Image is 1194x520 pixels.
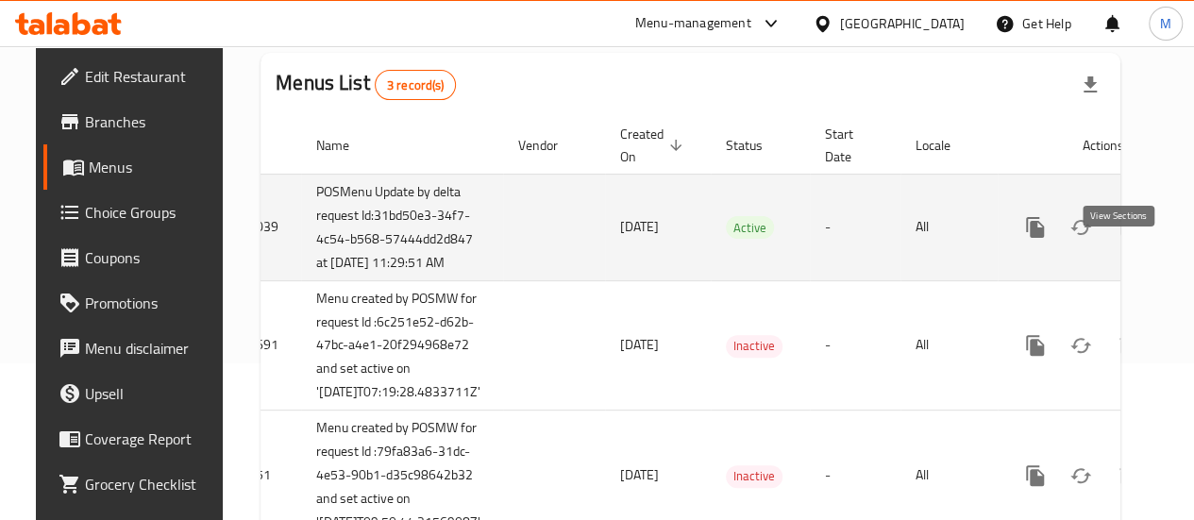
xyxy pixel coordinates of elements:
[43,54,235,99] a: Edit Restaurant
[1068,62,1113,108] div: Export file
[1103,323,1149,368] button: Delete menu
[916,134,975,157] span: Locale
[620,123,688,168] span: Created On
[85,337,220,360] span: Menu disclaimer
[620,214,659,239] span: [DATE]
[316,134,374,157] span: Name
[1013,323,1058,368] button: more
[1013,205,1058,250] button: more
[726,335,782,357] span: Inactive
[810,280,900,411] td: -
[726,465,782,487] span: Inactive
[85,292,220,314] span: Promotions
[620,332,659,357] span: [DATE]
[635,12,751,35] div: Menu-management
[1013,453,1058,498] button: more
[276,69,456,100] h2: Menus List
[1103,453,1149,498] button: Delete menu
[43,280,235,326] a: Promotions
[726,335,782,358] div: Inactive
[43,461,235,507] a: Grocery Checklist
[85,428,220,450] span: Coverage Report
[85,473,220,495] span: Grocery Checklist
[85,201,220,224] span: Choice Groups
[840,13,965,34] div: [GEOGRAPHIC_DATA]
[43,416,235,461] a: Coverage Report
[376,76,456,94] span: 3 record(s)
[43,326,235,371] a: Menu disclaimer
[43,371,235,416] a: Upsell
[900,174,998,280] td: All
[43,99,235,144] a: Branches
[85,110,220,133] span: Branches
[89,156,220,178] span: Menus
[301,280,503,411] td: Menu created by POSMW for request Id :6c251e52-d62b-47bc-a4e1-20f294968e72 and set active on '[DA...
[825,123,878,168] span: Start Date
[1058,205,1103,250] button: Change Status
[43,144,235,190] a: Menus
[43,190,235,235] a: Choice Groups
[85,246,220,269] span: Coupons
[1058,323,1103,368] button: Change Status
[1160,13,1171,34] span: M
[620,462,659,487] span: [DATE]
[43,235,235,280] a: Coupons
[518,134,582,157] span: Vendor
[726,134,787,157] span: Status
[810,174,900,280] td: -
[85,382,220,405] span: Upsell
[900,280,998,411] td: All
[301,174,503,280] td: POSMenu Update by delta request Id:31bd50e3-34f7-4c54-b568-57444dd2d847 at [DATE] 11:29:51 AM
[726,216,774,239] div: Active
[375,70,457,100] div: Total records count
[1058,453,1103,498] button: Change Status
[85,65,220,88] span: Edit Restaurant
[726,465,782,488] div: Inactive
[726,217,774,239] span: Active
[1103,205,1149,250] button: Delete menu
